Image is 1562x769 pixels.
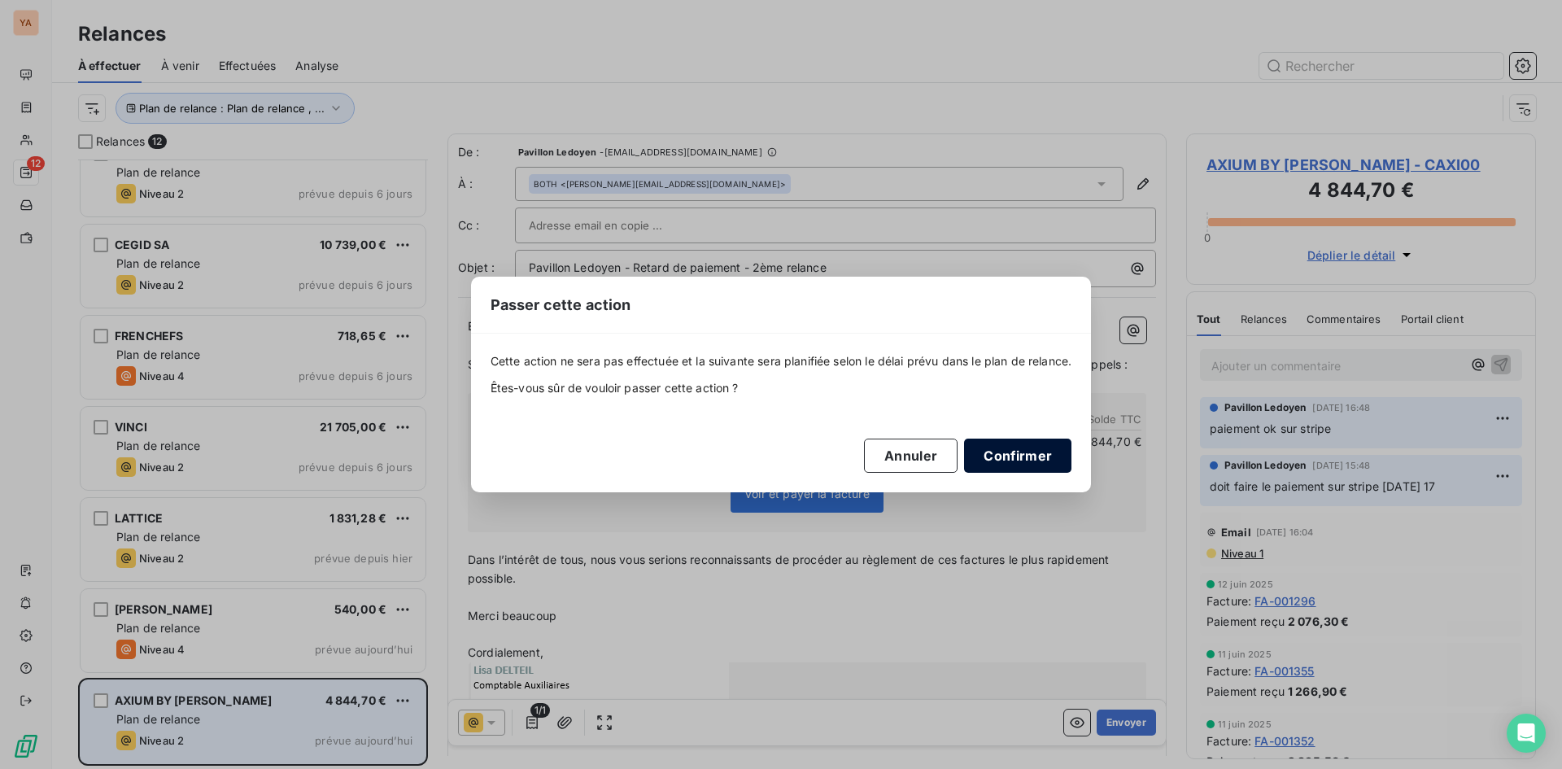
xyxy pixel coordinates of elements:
span: Cette action ne sera pas effectuée et la suivante sera planifiée selon le délai prévu dans le pla... [491,353,1072,369]
button: Annuler [864,439,958,473]
div: Open Intercom Messenger [1507,714,1546,753]
span: Passer cette action [491,294,631,316]
button: Confirmer [964,439,1071,473]
span: Êtes-vous sûr de vouloir passer cette action ? [491,380,1072,396]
